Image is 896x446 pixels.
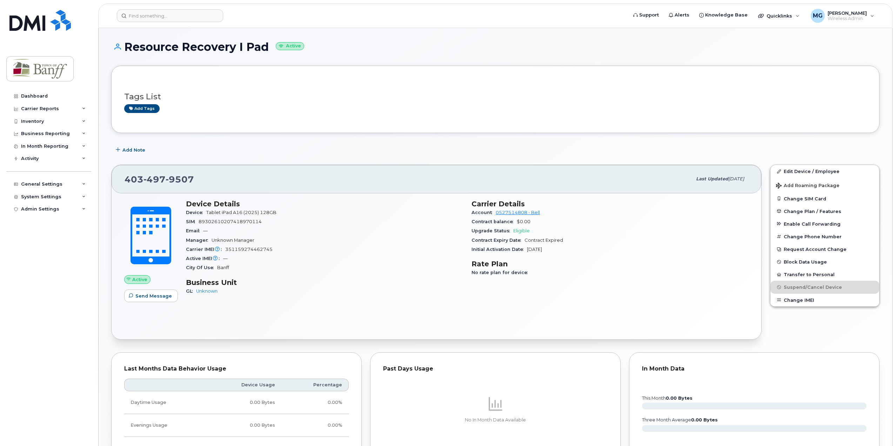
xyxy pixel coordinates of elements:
[770,294,879,306] button: Change IMEI
[186,247,225,252] span: Carrier IMEI
[206,210,276,215] span: Tablet iPad A16 (2025) 128GB
[770,178,879,192] button: Add Roaming Package
[776,183,840,189] span: Add Roaming Package
[496,210,540,215] a: 0527514808 - Bell
[642,417,718,422] text: three month average
[770,192,879,205] button: Change SIM Card
[383,365,608,372] div: Past Days Usage
[666,395,693,401] tspan: 0.00 Bytes
[186,200,463,208] h3: Device Details
[472,200,749,208] h3: Carrier Details
[784,285,842,290] span: Suspend/Cancel Device
[124,365,349,372] div: Last Months Data Behavior Usage
[770,243,879,255] button: Request Account Change
[186,256,223,261] span: Active IMEI
[186,265,217,270] span: City Of Use
[186,278,463,287] h3: Business Unit
[199,219,262,224] span: 89302610207418970114
[770,165,879,178] a: Edit Device / Employee
[124,414,349,437] tr: Weekdays from 6:00pm to 8:00am
[124,92,867,101] h3: Tags List
[784,208,841,214] span: Change Plan / Features
[217,265,229,270] span: Banff
[135,293,172,299] span: Send Message
[770,268,879,281] button: Transfer to Personal
[527,247,542,252] span: [DATE]
[124,391,207,414] td: Daytime Usage
[186,288,196,294] span: GL
[524,238,563,243] span: Contract Expired
[276,42,304,50] small: Active
[696,176,728,181] span: Last updated
[281,414,349,437] td: 0.00%
[472,219,517,224] span: Contract balance
[472,238,524,243] span: Contract Expiry Date
[111,41,880,53] h1: Resource Recovery I Pad
[770,255,879,268] button: Block Data Usage
[281,391,349,414] td: 0.00%
[472,270,531,275] span: No rate plan for device
[281,379,349,391] th: Percentage
[770,205,879,218] button: Change Plan / Features
[124,104,160,113] a: Add tags
[513,228,530,233] span: Eligible
[472,210,496,215] span: Account
[186,238,212,243] span: Manager
[186,219,199,224] span: SIM
[517,219,530,224] span: $0.00
[143,174,166,185] span: 497
[642,365,867,372] div: In Month Data
[225,247,273,252] span: 351159274462745
[132,276,147,283] span: Active
[186,210,206,215] span: Device
[125,174,194,185] span: 403
[124,289,178,302] button: Send Message
[196,288,218,294] a: Unknown
[207,414,281,437] td: 0.00 Bytes
[122,147,145,153] span: Add Note
[691,417,718,422] tspan: 0.00 Bytes
[642,395,693,401] text: this month
[212,238,254,243] span: Unknown Manager
[207,391,281,414] td: 0.00 Bytes
[186,228,203,233] span: Email
[770,230,879,243] button: Change Phone Number
[472,228,513,233] span: Upgrade Status
[472,260,749,268] h3: Rate Plan
[784,221,841,226] span: Enable Call Forwarding
[728,176,744,181] span: [DATE]
[770,281,879,293] button: Suspend/Cancel Device
[111,144,151,156] button: Add Note
[124,414,207,437] td: Evenings Usage
[770,218,879,230] button: Enable Call Forwarding
[207,379,281,391] th: Device Usage
[383,417,608,423] p: No In Month Data Available
[472,247,527,252] span: Initial Activation Date
[166,174,194,185] span: 9507
[223,256,228,261] span: —
[203,228,208,233] span: —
